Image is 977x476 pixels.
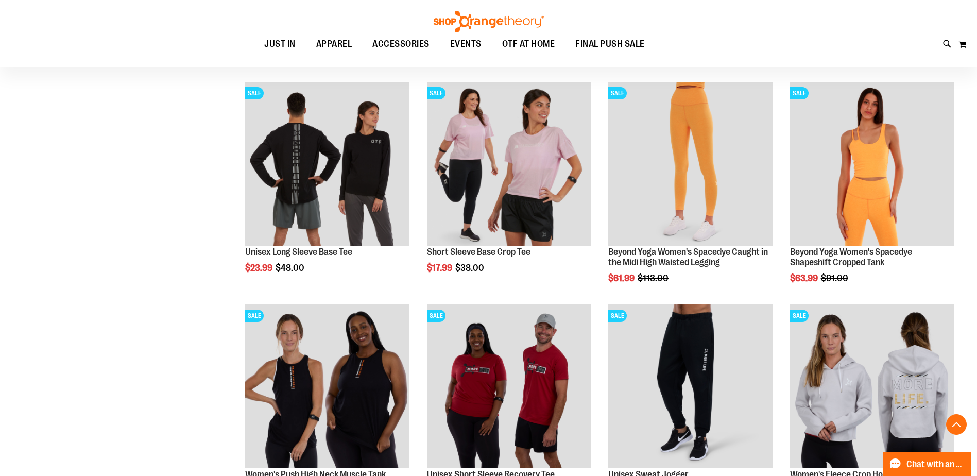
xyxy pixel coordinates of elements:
span: ACCESSORIES [372,32,430,56]
div: product [240,77,414,299]
a: Product image for Unisex SS Recovery TeeSALE [427,304,591,470]
span: $113.00 [638,273,670,283]
span: EVENTS [450,32,482,56]
span: Chat with an Expert [906,460,965,469]
a: Beyond Yoga Women's Spacedye Caught in the Midi High Waisted Legging [608,247,768,267]
img: Product image for Beyond Yoga Womens Spacedye Caught in the Midi High Waisted Legging [608,82,772,246]
button: Chat with an Expert [883,452,971,476]
img: Product image for Womens Fleece Crop Hoodie [790,304,954,468]
span: SALE [608,310,627,322]
span: $63.99 [790,273,819,283]
button: Back To Top [946,414,967,435]
span: SALE [245,310,264,322]
span: APPAREL [316,32,352,56]
span: FINAL PUSH SALE [575,32,645,56]
a: Product image for Beyond Yoga Womens Spacedye Shapeshift Cropped TankSALE [790,82,954,247]
img: Product image for Push High Neck Muscle Tank [245,304,409,468]
a: JUST IN [254,32,306,56]
span: $91.00 [821,273,850,283]
a: Product image for Womens Fleece Crop HoodieSALE [790,304,954,470]
span: SALE [608,87,627,99]
a: EVENTS [440,32,492,56]
a: Short Sleeve Base Crop Tee [427,247,530,257]
a: Product image for Beyond Yoga Womens Spacedye Caught in the Midi High Waisted LeggingSALE [608,82,772,247]
span: SALE [790,87,809,99]
div: product [422,77,596,299]
a: Product image for Unisex Long Sleeve Base TeeSALE [245,82,409,247]
a: OTF AT HOME [492,32,565,56]
a: Unisex Long Sleeve Base Tee [245,247,352,257]
img: Product image for Beyond Yoga Womens Spacedye Shapeshift Cropped Tank [790,82,954,246]
span: $23.99 [245,263,274,273]
span: SALE [427,310,445,322]
img: Product image for Unisex Sweat Jogger [608,304,772,468]
span: SALE [245,87,264,99]
img: Product image for Unisex Long Sleeve Base Tee [245,82,409,246]
span: $17.99 [427,263,454,273]
span: OTF AT HOME [502,32,555,56]
span: JUST IN [264,32,296,56]
span: $48.00 [276,263,306,273]
img: Product image for Unisex SS Recovery Tee [427,304,591,468]
span: SALE [790,310,809,322]
span: $38.00 [455,263,486,273]
a: Product image for Push High Neck Muscle TankSALE [245,304,409,470]
a: APPAREL [306,32,363,56]
a: ACCESSORIES [362,32,440,56]
div: product [785,77,959,310]
span: SALE [427,87,445,99]
a: Product image for Short Sleeve Base Crop TeeSALE [427,82,591,247]
div: product [603,77,777,310]
span: $61.99 [608,273,636,283]
a: Product image for Unisex Sweat JoggerSALE [608,304,772,470]
img: Shop Orangetheory [432,11,545,32]
img: Product image for Short Sleeve Base Crop Tee [427,82,591,246]
a: Beyond Yoga Women's Spacedye Shapeshift Cropped Tank [790,247,912,267]
a: FINAL PUSH SALE [565,32,655,56]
